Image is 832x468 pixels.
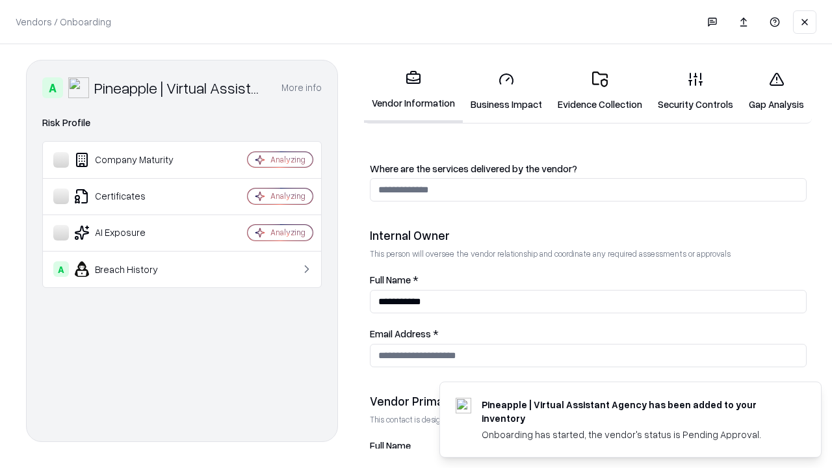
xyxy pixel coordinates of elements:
label: Full Name * [370,275,807,285]
div: Risk Profile [42,115,322,131]
a: Business Impact [463,61,550,122]
p: Vendors / Onboarding [16,15,111,29]
label: Full Name [370,441,807,450]
img: Pineapple | Virtual Assistant Agency [68,77,89,98]
label: Where are the services delivered by the vendor? [370,164,807,174]
div: Analyzing [270,227,305,238]
div: Analyzing [270,154,305,165]
div: A [42,77,63,98]
div: Onboarding has started, the vendor's status is Pending Approval. [482,428,790,441]
label: Email Address * [370,329,807,339]
div: AI Exposure [53,225,209,240]
img: trypineapple.com [456,398,471,413]
div: Pineapple | Virtual Assistant Agency has been added to your inventory [482,398,790,425]
div: Pineapple | Virtual Assistant Agency [94,77,266,98]
div: A [53,261,69,277]
button: More info [281,76,322,99]
p: This contact is designated to receive the assessment request from Shift [370,414,807,425]
a: Evidence Collection [550,61,650,122]
a: Vendor Information [364,60,463,123]
div: Vendor Primary Contact [370,393,807,409]
p: This person will oversee the vendor relationship and coordinate any required assessments or appro... [370,248,807,259]
div: Certificates [53,188,209,204]
div: Company Maturity [53,152,209,168]
div: Internal Owner [370,227,807,243]
div: Breach History [53,261,209,277]
a: Gap Analysis [741,61,812,122]
a: Security Controls [650,61,741,122]
div: Analyzing [270,190,305,201]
